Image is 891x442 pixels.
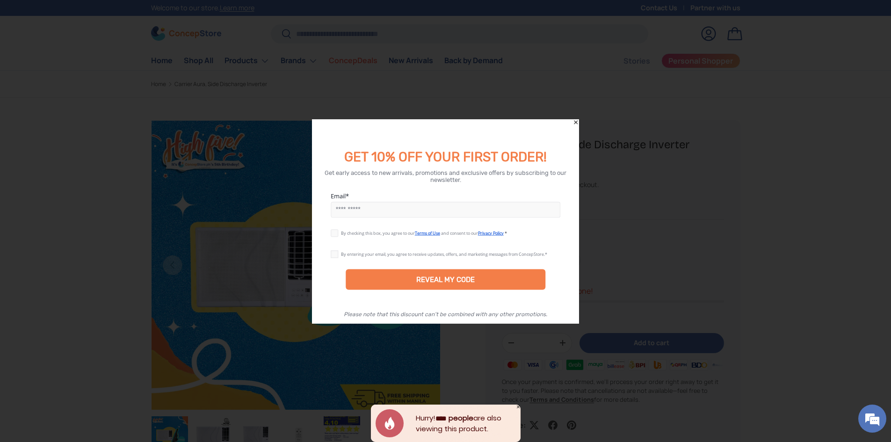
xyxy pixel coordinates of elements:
div: REVEAL MY CODE [416,275,475,283]
a: Terms of Use [415,230,440,236]
span: GET 10% OFF YOUR FIRST ORDER! [344,149,547,164]
span: and consent to our [441,230,478,236]
label: Email [331,191,561,200]
a: Privacy Policy [478,230,504,236]
div: By entering your email, you agree to receive updates, offers, and marketing messages from ConcepS... [341,251,547,257]
div: Please note that this discount can’t be combined with any other promotions. [344,311,547,317]
div: Close [516,405,521,409]
div: Get early access to new arrivals, promotions and exclusive offers by subscribing to our newsletter. [323,169,568,183]
div: REVEAL MY CODE [346,269,546,290]
div: Close [572,119,579,125]
span: By checking this box, you agree to our [341,230,415,236]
